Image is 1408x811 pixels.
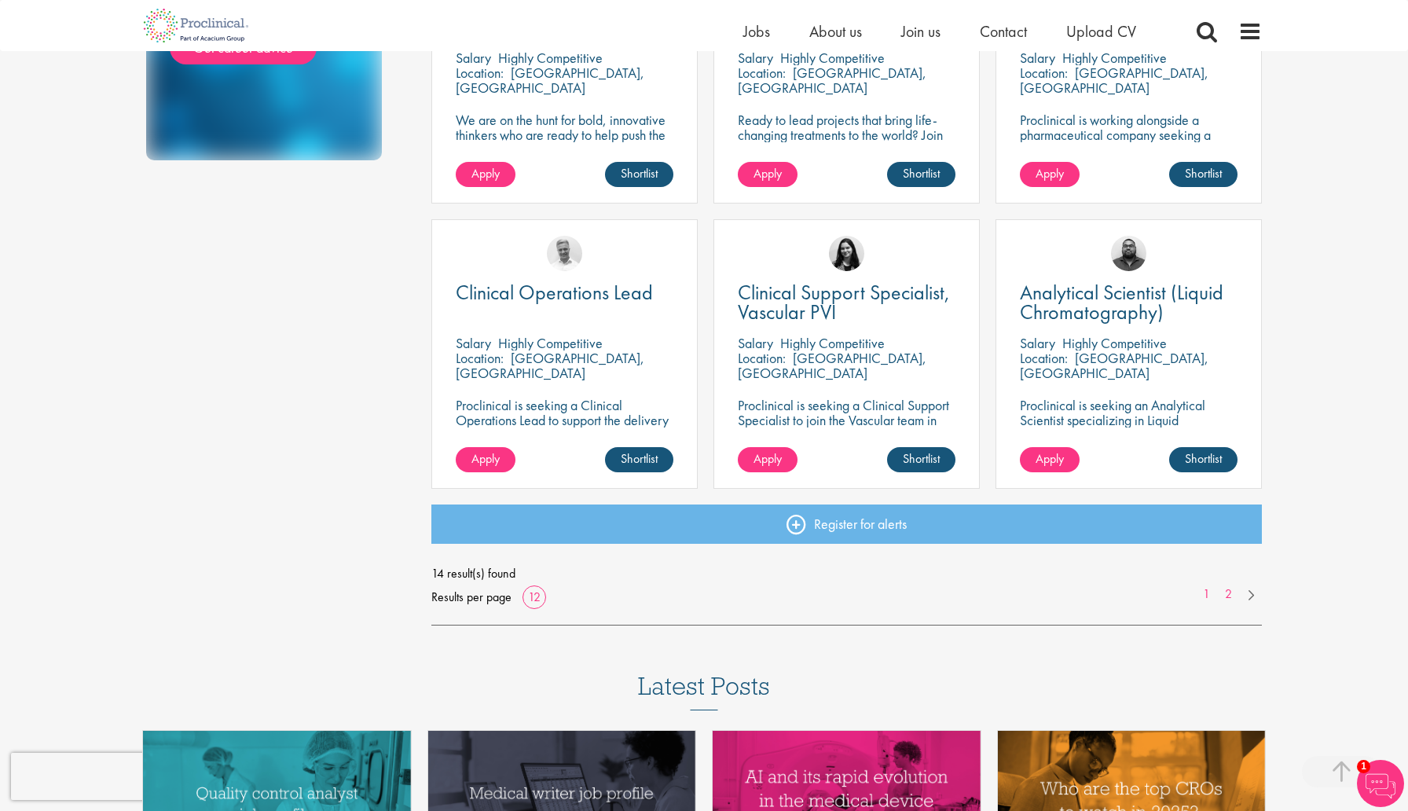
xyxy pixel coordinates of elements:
[1020,112,1237,187] p: Proclinical is working alongside a pharmaceutical company seeking a Digital Biomarker Scientist t...
[753,450,782,467] span: Apply
[780,49,885,67] p: Highly Competitive
[605,447,673,472] a: Shortlist
[431,505,1263,544] a: Register for alerts
[605,162,673,187] a: Shortlist
[638,673,770,710] h3: Latest Posts
[1357,760,1370,773] span: 1
[743,21,770,42] a: Jobs
[753,165,782,182] span: Apply
[456,349,644,382] p: [GEOGRAPHIC_DATA], [GEOGRAPHIC_DATA]
[456,162,515,187] a: Apply
[471,165,500,182] span: Apply
[1111,236,1146,271] img: Ashley Bennett
[456,398,673,442] p: Proclinical is seeking a Clinical Operations Lead to support the delivery of clinical trials in o...
[1020,64,1068,82] span: Location:
[456,349,504,367] span: Location:
[1036,450,1064,467] span: Apply
[738,112,955,187] p: Ready to lead projects that bring life-changing treatments to the world? Join our client at the f...
[1020,279,1223,325] span: Analytical Scientist (Liquid Chromatography)
[738,398,955,472] p: Proclinical is seeking a Clinical Support Specialist to join the Vascular team in [GEOGRAPHIC_DAT...
[1020,447,1080,472] a: Apply
[456,279,653,306] span: Clinical Operations Lead
[1020,49,1055,67] span: Salary
[1020,349,1208,382] p: [GEOGRAPHIC_DATA], [GEOGRAPHIC_DATA]
[456,334,491,352] span: Salary
[1036,165,1064,182] span: Apply
[887,447,955,472] a: Shortlist
[1020,398,1237,457] p: Proclinical is seeking an Analytical Scientist specializing in Liquid Chromatography to join our ...
[498,49,603,67] p: Highly Competitive
[456,49,491,67] span: Salary
[738,334,773,352] span: Salary
[456,64,504,82] span: Location:
[809,21,862,42] a: About us
[901,21,940,42] a: Join us
[829,236,864,271] img: Indre Stankeviciute
[738,162,797,187] a: Apply
[738,349,786,367] span: Location:
[1020,334,1055,352] span: Salary
[498,334,603,352] p: Highly Competitive
[456,64,644,97] p: [GEOGRAPHIC_DATA], [GEOGRAPHIC_DATA]
[11,753,212,800] iframe: reCAPTCHA
[738,447,797,472] a: Apply
[1062,334,1167,352] p: Highly Competitive
[456,283,673,303] a: Clinical Operations Lead
[1062,49,1167,67] p: Highly Competitive
[738,279,950,325] span: Clinical Support Specialist, Vascular PVI
[1169,447,1237,472] a: Shortlist
[1020,283,1237,322] a: Analytical Scientist (Liquid Chromatography)
[738,64,926,97] p: [GEOGRAPHIC_DATA], [GEOGRAPHIC_DATA]
[1020,162,1080,187] a: Apply
[1217,585,1240,604] a: 2
[1357,760,1404,807] img: Chatbot
[456,447,515,472] a: Apply
[1066,21,1136,42] a: Upload CV
[738,283,955,322] a: Clinical Support Specialist, Vascular PVI
[738,64,786,82] span: Location:
[1020,349,1068,367] span: Location:
[431,585,511,609] span: Results per page
[522,589,546,605] a: 12
[456,112,673,172] p: We are on the hunt for bold, innovative thinkers who are ready to help push the boundaries of sci...
[887,162,955,187] a: Shortlist
[780,334,885,352] p: Highly Competitive
[547,236,582,271] img: Joshua Bye
[471,450,500,467] span: Apply
[431,562,1263,585] span: 14 result(s) found
[738,49,773,67] span: Salary
[980,21,1027,42] a: Contact
[1169,162,1237,187] a: Shortlist
[1195,585,1218,604] a: 1
[1020,64,1208,97] p: [GEOGRAPHIC_DATA], [GEOGRAPHIC_DATA]
[738,349,926,382] p: [GEOGRAPHIC_DATA], [GEOGRAPHIC_DATA]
